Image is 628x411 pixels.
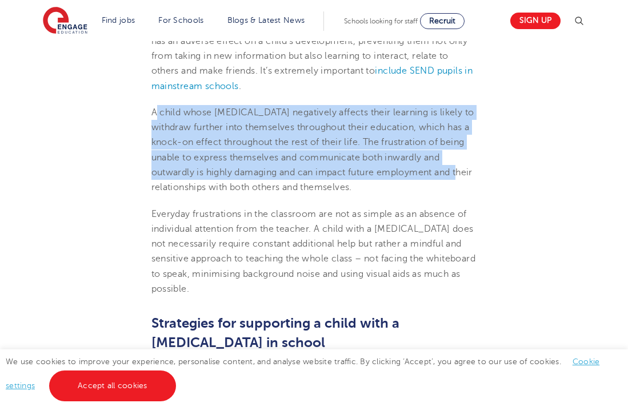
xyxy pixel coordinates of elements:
span: We use cookies to improve your experience, personalise content, and analyse website traffic. By c... [6,357,599,390]
span: A child whose [MEDICAL_DATA] negatively affects their learning is likely to withdraw further into... [151,107,474,192]
a: include SEND pupils in mainstream schools [151,66,473,91]
img: Engage Education [43,7,87,35]
span: Schools looking for staff [344,17,418,25]
a: For Schools [158,16,203,25]
a: Blogs & Latest News [227,16,305,25]
a: Recruit [420,13,465,29]
a: Find jobs [102,16,135,25]
span: Recruit [429,17,455,25]
span: Strategies for supporting a child with a [MEDICAL_DATA] in school [151,315,399,350]
span: Everyday frustrations in the classroom are not as simple as an absence of individual attention fr... [151,209,476,294]
a: Accept all cookies [49,370,176,401]
a: Sign up [510,13,561,29]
